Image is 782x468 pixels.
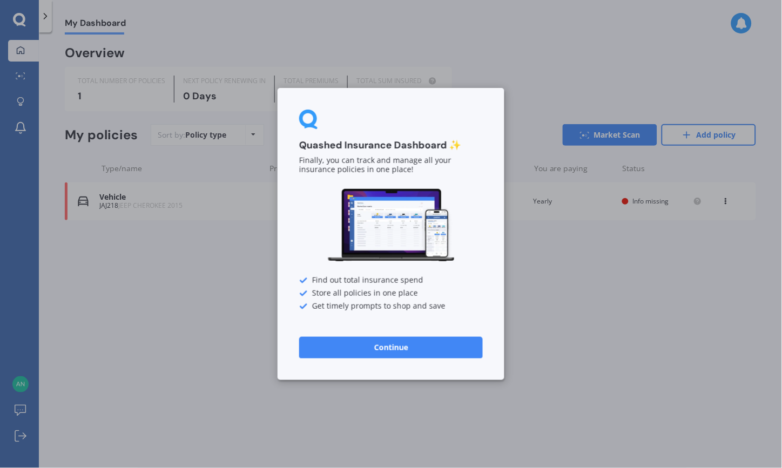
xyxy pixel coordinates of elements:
[299,139,483,152] h3: Quashed Insurance Dashboard ✨
[299,302,483,311] div: Get timely prompts to shop and save
[299,157,483,175] p: Finally, you can track and manage all your insurance policies in one place!
[299,337,483,358] button: Continue
[299,289,483,298] div: Store all policies in one place
[299,276,483,285] div: Find out total insurance spend
[326,187,456,263] img: Dashboard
